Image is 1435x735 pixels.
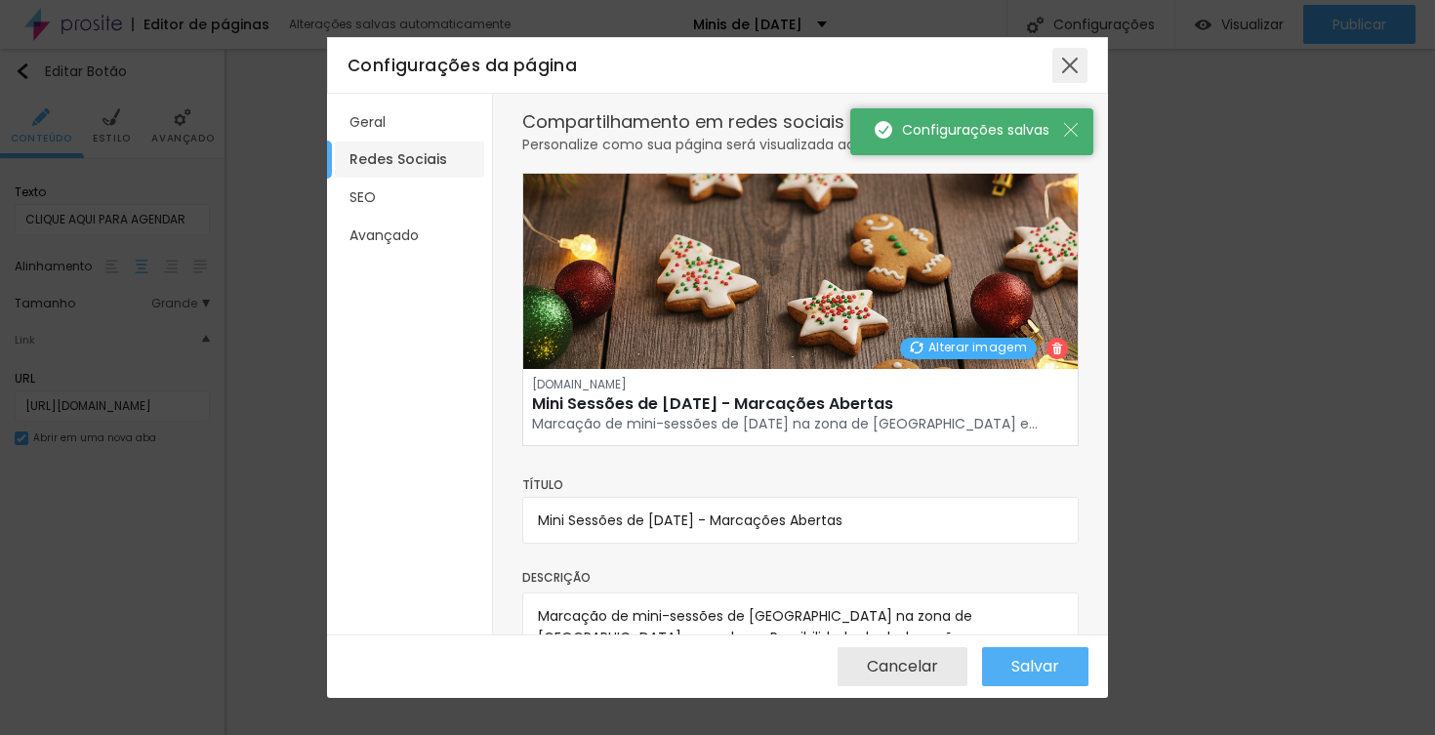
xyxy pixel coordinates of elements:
[532,396,1069,412] h1: Mini Sessões de [DATE] - Marcações Abertas
[532,417,1069,430] p: Marcação de mini-sessões de [DATE] na zona de [GEOGRAPHIC_DATA] e...
[522,476,563,493] span: Título
[1051,343,1063,354] img: Icone
[523,369,1078,445] a: [DOMAIN_NAME]Mini Sessões de [DATE] - Marcações AbertasMarcação de mini-sessões de [DATE] na zona...
[348,54,577,77] span: Configurações da página
[335,180,484,216] li: SEO
[1064,123,1078,137] img: Icone
[335,142,484,178] li: Redes Sociais
[335,218,484,254] li: Avançado
[910,341,923,354] img: Icone
[875,120,1069,141] span: Configurações salvas
[522,113,1079,131] div: Compartilhamento em redes sociais
[875,121,892,139] img: Icone
[838,647,967,686] button: Cancelar
[523,174,1078,369] img: header.jpeg
[900,338,1037,359] button: Alterar imagem
[522,569,591,586] span: Descrição
[522,136,1079,153] div: Personalize como sua página será visualizada ao compartilhar nas redes sociais.
[335,104,484,141] li: Geral
[532,378,1069,391] span: [DOMAIN_NAME]
[867,658,938,675] span: Cancelar
[928,339,1027,356] span: Alterar imagem
[1011,658,1059,675] span: Salvar
[522,592,1079,685] textarea: Marcação de mini-sessões de [GEOGRAPHIC_DATA] na zona de [GEOGRAPHIC_DATA] e arredores. Possibili...
[982,647,1088,686] button: Salvar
